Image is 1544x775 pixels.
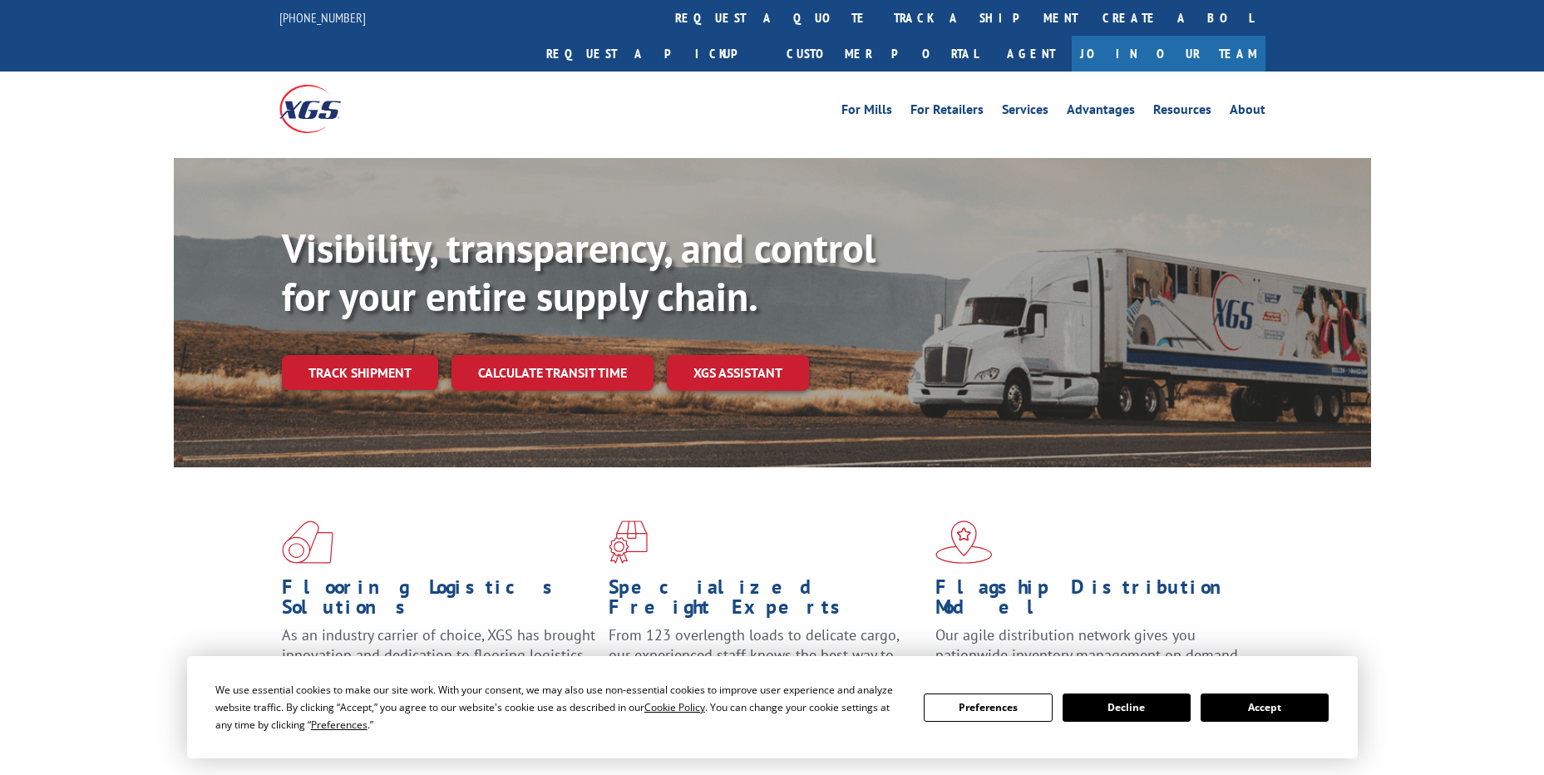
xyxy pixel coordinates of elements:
button: Preferences [924,694,1052,722]
span: As an industry carrier of choice, XGS has brought innovation and dedication to flooring logistics... [282,625,595,684]
a: Resources [1153,103,1211,121]
a: About [1230,103,1265,121]
a: Advantages [1067,103,1135,121]
a: For Mills [841,103,892,121]
img: xgs-icon-flagship-distribution-model-red [935,521,993,564]
span: Preferences [311,718,368,732]
a: Request a pickup [534,36,774,72]
div: We use essential cookies to make our site work. With your consent, we may also use non-essential ... [215,681,904,733]
div: Cookie Consent Prompt [187,656,1358,758]
h1: Specialized Freight Experts [609,577,923,625]
a: Track shipment [282,355,438,390]
h1: Flagship Distribution Model [935,577,1250,625]
button: Decline [1063,694,1191,722]
a: Agent [990,36,1072,72]
b: Visibility, transparency, and control for your entire supply chain. [282,222,876,322]
span: Cookie Policy [644,700,705,714]
a: Services [1002,103,1048,121]
img: xgs-icon-focused-on-flooring-red [609,521,648,564]
img: xgs-icon-total-supply-chain-intelligence-red [282,521,333,564]
a: [PHONE_NUMBER] [279,9,366,26]
a: For Retailers [910,103,984,121]
a: XGS ASSISTANT [667,355,809,391]
button: Accept [1201,694,1329,722]
p: From 123 overlength loads to delicate cargo, our experienced staff knows the best way to move you... [609,625,923,699]
h1: Flooring Logistics Solutions [282,577,596,625]
a: Calculate transit time [451,355,654,391]
span: Our agile distribution network gives you nationwide inventory management on demand. [935,625,1241,664]
a: Join Our Team [1072,36,1265,72]
a: Customer Portal [774,36,990,72]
